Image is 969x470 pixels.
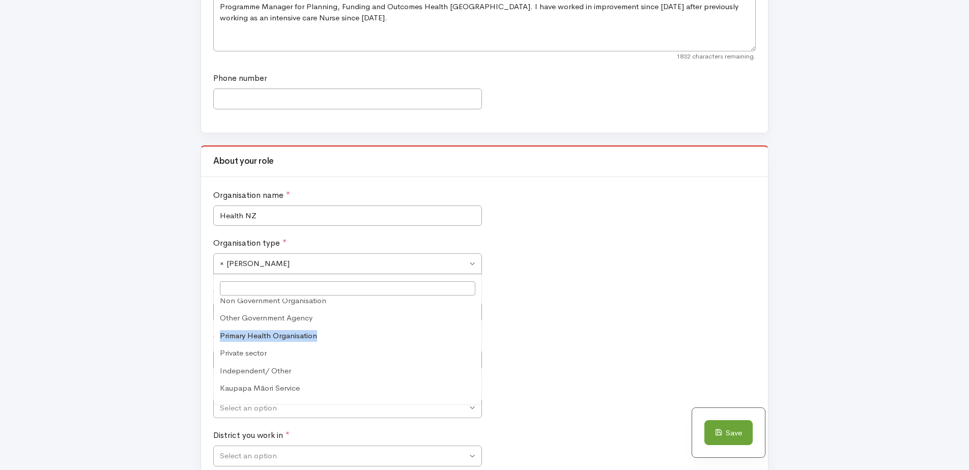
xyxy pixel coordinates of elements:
span: Remove all items [220,258,224,270]
li: Independent/ Other [214,362,481,380]
li: Primary Care [214,397,481,415]
span: 1832 characters remaining. [676,51,756,62]
h3: About your role [213,157,756,166]
label: Phone number [213,72,267,84]
span: Ara Poutama [220,258,467,270]
label: Organisation type [213,237,287,249]
li: Private sector [214,344,481,362]
li: Kaupapa Māori Service [214,379,481,397]
button: Save [704,420,753,446]
label: Organisation name [213,189,290,201]
li: Other Government Agency [214,309,481,327]
span: Ara Poutama [213,253,482,274]
li: Primary Health Organisation [214,327,481,345]
li: Non Government Organisation [214,292,481,310]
